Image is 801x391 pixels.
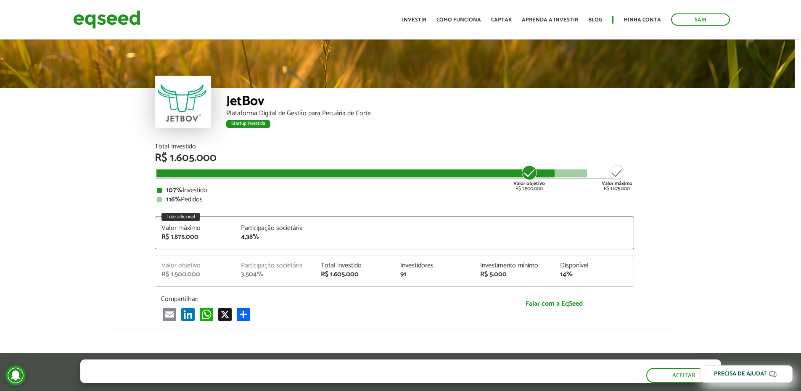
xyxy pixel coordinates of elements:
[157,187,632,194] div: Investido
[235,307,252,321] a: Compartilhar
[198,307,215,321] a: WhatsApp
[226,110,634,117] div: Plataforma Digital de Gestão para Pecuária de Corte
[671,13,730,26] a: Sair
[161,225,229,232] div: Valor máximo
[481,295,628,312] a: Falar com a EqSeed
[480,271,547,278] div: R$ 5.000
[321,271,388,278] div: R$ 1.605.000
[157,196,632,203] div: Pedidos
[155,153,634,164] div: R$ 1.605.000
[73,8,140,31] img: EqSeed
[166,194,181,205] strong: 116%
[241,262,308,269] div: Participação societária
[161,234,229,240] div: R$ 1.875.000
[400,271,468,278] div: 91
[624,17,661,23] a: Minha conta
[180,307,196,321] a: LinkedIn
[560,262,627,269] div: Disponível
[161,262,229,269] div: Valor objetivo
[646,368,721,383] button: Aceitar
[161,271,229,278] div: R$ 1.500.000
[321,262,388,269] div: Total investido
[191,375,288,383] a: política de privacidade e de cookies
[602,164,632,191] div: R$ 1.875.000
[155,143,634,150] div: Total Investido
[436,17,481,23] a: Como funciona
[161,213,200,221] div: Lote adicional
[80,375,385,383] p: Ao clicar em "aceitar", você aceita nossa .
[241,271,308,278] div: 3,504%
[217,307,233,321] a: X
[226,120,270,128] div: Startup investida
[161,295,468,303] p: Compartilhar:
[480,262,547,269] div: Investimento mínimo
[241,225,308,232] div: Participação societária
[166,185,182,196] strong: 107%
[402,17,426,23] a: Investir
[588,17,602,23] a: Blog
[522,17,578,23] a: Aprenda a investir
[491,17,512,23] a: Captar
[560,271,627,278] div: 14%
[80,359,385,373] h5: O site da EqSeed utiliza cookies para melhorar sua navegação.
[161,307,178,321] a: Email
[226,95,634,110] div: JetBov
[602,180,632,188] strong: Valor máximo
[513,164,545,191] div: R$ 1.500.000
[400,262,468,269] div: Investidores
[513,180,545,188] strong: Valor objetivo
[241,234,308,240] div: 4,38%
